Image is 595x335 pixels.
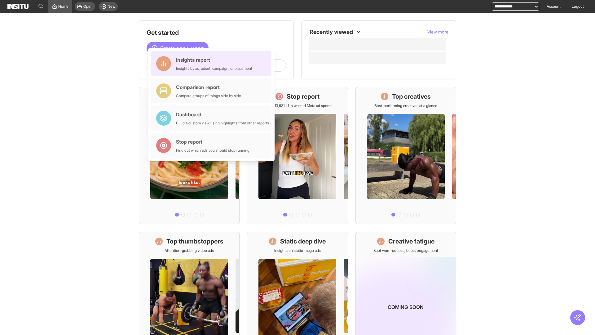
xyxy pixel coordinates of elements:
p: Insights on static image ads [274,248,321,253]
div: Compare groups of things side by side [176,93,241,98]
span: New [108,4,115,9]
h1: Get started [147,28,286,37]
a: Stop reportSave £13,631.41 in wasted Meta ad spend [247,87,348,224]
img: Logo [7,4,29,9]
h1: Top creatives [392,92,431,101]
span: Open [83,4,93,9]
h1: Top thumbstoppers [166,237,223,246]
p: Best-performing creatives at a glance [374,103,437,108]
div: Comparison report [176,83,241,91]
div: Find out which ads you should stop running [176,148,249,153]
button: View more [427,29,448,35]
div: Stop report [176,138,249,145]
div: Insights by ad, adset, campaign, or placement [176,66,252,71]
a: Top creativesBest-performing creatives at a glance [355,87,456,224]
span: Create a new report [160,44,204,52]
p: Attention-grabbing video ads [165,248,214,253]
p: Save £13,631.41 in wasted Meta ad spend [263,103,332,108]
h1: Static deep dive [280,237,326,246]
div: Insights report [176,56,252,64]
h1: Stop report [287,92,320,101]
div: Build a custom view using highlights from other reports [176,121,269,126]
div: Dashboard [176,111,269,118]
button: Create a new report [147,42,209,54]
span: View more [427,29,448,34]
a: What's live nowSee all active ads instantly [139,87,240,224]
span: Home [58,4,68,9]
